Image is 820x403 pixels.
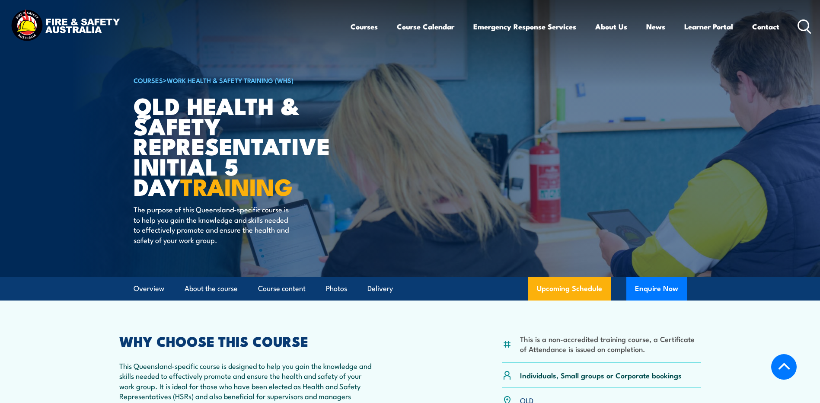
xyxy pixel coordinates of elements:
p: Individuals, Small groups or Corporate bookings [520,370,682,380]
li: This is a non-accredited training course, a Certificate of Attendance is issued on completion. [520,334,701,354]
p: The purpose of this Queensland-specific course is to help you gain the knowledge and skills neede... [134,204,291,245]
a: Delivery [367,277,393,300]
strong: TRAINING [180,168,293,204]
a: COURSES [134,75,163,85]
h1: QLD Health & Safety Representative Initial 5 Day [134,95,347,196]
a: Courses [351,15,378,38]
h6: > [134,75,347,85]
button: Enquire Now [626,277,687,301]
a: About the course [185,277,238,300]
a: Course content [258,277,306,300]
a: Work Health & Safety Training (WHS) [167,75,294,85]
a: News [646,15,665,38]
a: Course Calendar [397,15,454,38]
h2: WHY CHOOSE THIS COURSE [119,335,372,347]
a: Learner Portal [684,15,733,38]
a: About Us [595,15,627,38]
a: Contact [752,15,779,38]
a: Photos [326,277,347,300]
a: Upcoming Schedule [528,277,611,301]
a: Emergency Response Services [473,15,576,38]
a: Overview [134,277,164,300]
